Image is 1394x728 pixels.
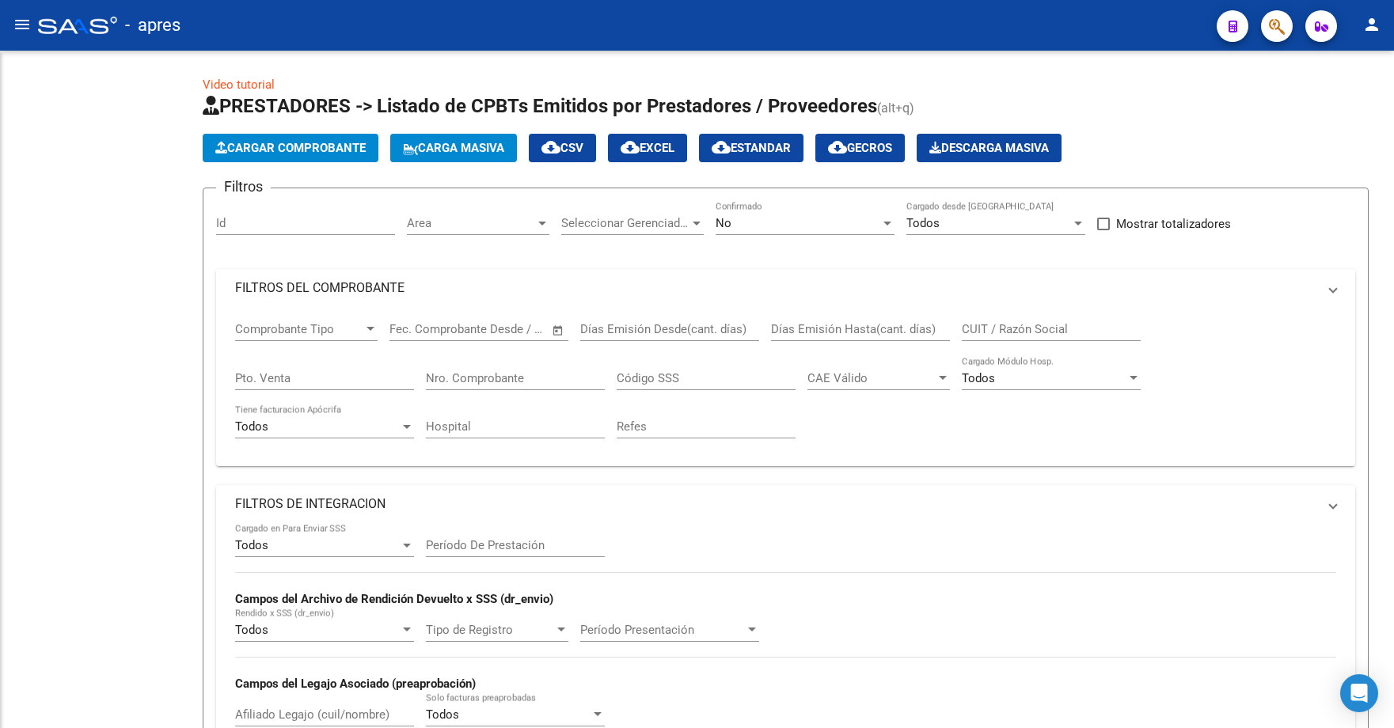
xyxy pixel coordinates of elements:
[235,322,363,336] span: Comprobante Tipo
[621,141,674,155] span: EXCEL
[407,216,535,230] span: Area
[426,623,554,637] span: Tipo de Registro
[1340,674,1378,712] div: Open Intercom Messenger
[13,15,32,34] mat-icon: menu
[235,592,553,606] strong: Campos del Archivo de Rendición Devuelto x SSS (dr_envio)
[235,538,268,552] span: Todos
[125,8,180,43] span: - apres
[1116,214,1231,233] span: Mostrar totalizadores
[216,485,1355,523] mat-expansion-panel-header: FILTROS DE INTEGRACION
[580,623,745,637] span: Período Presentación
[389,322,454,336] input: Fecha inicio
[712,138,731,157] mat-icon: cloud_download
[215,141,366,155] span: Cargar Comprobante
[541,141,583,155] span: CSV
[235,495,1317,513] mat-panel-title: FILTROS DE INTEGRACION
[699,134,803,162] button: Estandar
[929,141,1049,155] span: Descarga Masiva
[426,707,459,722] span: Todos
[1362,15,1381,34] mat-icon: person
[877,100,914,116] span: (alt+q)
[235,419,268,434] span: Todos
[608,134,687,162] button: EXCEL
[962,371,995,385] span: Todos
[716,216,731,230] span: No
[828,138,847,157] mat-icon: cloud_download
[621,138,640,157] mat-icon: cloud_download
[235,623,268,637] span: Todos
[203,134,378,162] button: Cargar Comprobante
[712,141,791,155] span: Estandar
[561,216,689,230] span: Seleccionar Gerenciador
[807,371,936,385] span: CAE Válido
[203,78,275,92] a: Video tutorial
[216,269,1355,307] mat-expansion-panel-header: FILTROS DEL COMPROBANTE
[235,279,1317,297] mat-panel-title: FILTROS DEL COMPROBANTE
[906,216,940,230] span: Todos
[529,134,596,162] button: CSV
[549,321,568,339] button: Open calendar
[216,176,271,198] h3: Filtros
[828,141,892,155] span: Gecros
[216,307,1355,466] div: FILTROS DEL COMPROBANTE
[390,134,517,162] button: Carga Masiva
[917,134,1062,162] app-download-masive: Descarga masiva de comprobantes (adjuntos)
[235,677,476,691] strong: Campos del Legajo Asociado (preaprobación)
[815,134,905,162] button: Gecros
[403,141,504,155] span: Carga Masiva
[468,322,545,336] input: Fecha fin
[917,134,1062,162] button: Descarga Masiva
[541,138,560,157] mat-icon: cloud_download
[203,95,877,117] span: PRESTADORES -> Listado de CPBTs Emitidos por Prestadores / Proveedores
